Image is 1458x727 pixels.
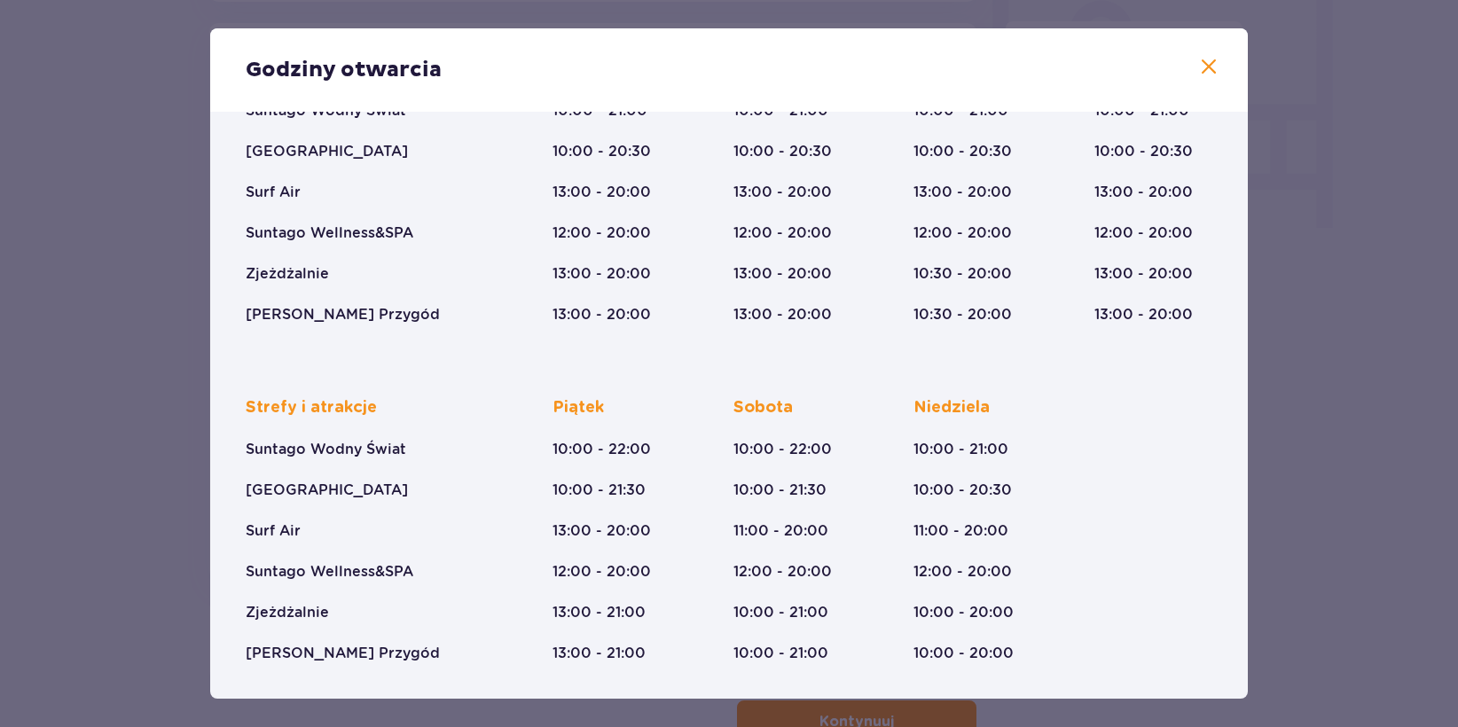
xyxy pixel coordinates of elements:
[733,264,832,284] p: 13:00 - 20:00
[733,223,832,243] p: 12:00 - 20:00
[733,305,832,324] p: 13:00 - 20:00
[1094,264,1193,284] p: 13:00 - 20:00
[913,644,1014,663] p: 10:00 - 20:00
[733,603,828,622] p: 10:00 - 21:00
[913,481,1012,500] p: 10:00 - 20:30
[733,562,832,582] p: 12:00 - 20:00
[246,562,413,582] p: Suntago Wellness&SPA
[246,142,408,161] p: [GEOGRAPHIC_DATA]
[913,223,1012,243] p: 12:00 - 20:00
[553,562,651,582] p: 12:00 - 20:00
[246,521,301,541] p: Surf Air
[246,440,406,459] p: Suntago Wodny Świat
[1094,223,1193,243] p: 12:00 - 20:00
[733,644,828,663] p: 10:00 - 21:00
[1094,183,1193,202] p: 13:00 - 20:00
[913,142,1012,161] p: 10:00 - 20:30
[553,142,651,161] p: 10:00 - 20:30
[553,644,646,663] p: 13:00 - 21:00
[913,440,1008,459] p: 10:00 - 21:00
[913,603,1014,622] p: 10:00 - 20:00
[553,440,651,459] p: 10:00 - 22:00
[246,305,440,324] p: [PERSON_NAME] Przygód
[913,305,1012,324] p: 10:30 - 20:00
[913,183,1012,202] p: 13:00 - 20:00
[1094,305,1193,324] p: 13:00 - 20:00
[733,440,832,459] p: 10:00 - 22:00
[733,397,793,418] p: Sobota
[913,521,1008,541] p: 11:00 - 20:00
[913,562,1012,582] p: 12:00 - 20:00
[246,397,377,418] p: Strefy i atrakcje
[733,142,832,161] p: 10:00 - 20:30
[246,481,408,500] p: [GEOGRAPHIC_DATA]
[553,223,651,243] p: 12:00 - 20:00
[553,305,651,324] p: 13:00 - 20:00
[246,183,301,202] p: Surf Air
[553,264,651,284] p: 13:00 - 20:00
[246,644,440,663] p: [PERSON_NAME] Przygód
[246,57,442,83] p: Godziny otwarcia
[553,397,604,418] p: Piątek
[246,223,413,243] p: Suntago Wellness&SPA
[1094,142,1193,161] p: 10:00 - 20:30
[913,397,990,418] p: Niedziela
[553,183,651,202] p: 13:00 - 20:00
[246,603,329,622] p: Zjeżdżalnie
[246,264,329,284] p: Zjeżdżalnie
[733,481,827,500] p: 10:00 - 21:30
[733,183,832,202] p: 13:00 - 20:00
[913,264,1012,284] p: 10:30 - 20:00
[553,521,651,541] p: 13:00 - 20:00
[733,521,828,541] p: 11:00 - 20:00
[553,481,646,500] p: 10:00 - 21:30
[553,603,646,622] p: 13:00 - 21:00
